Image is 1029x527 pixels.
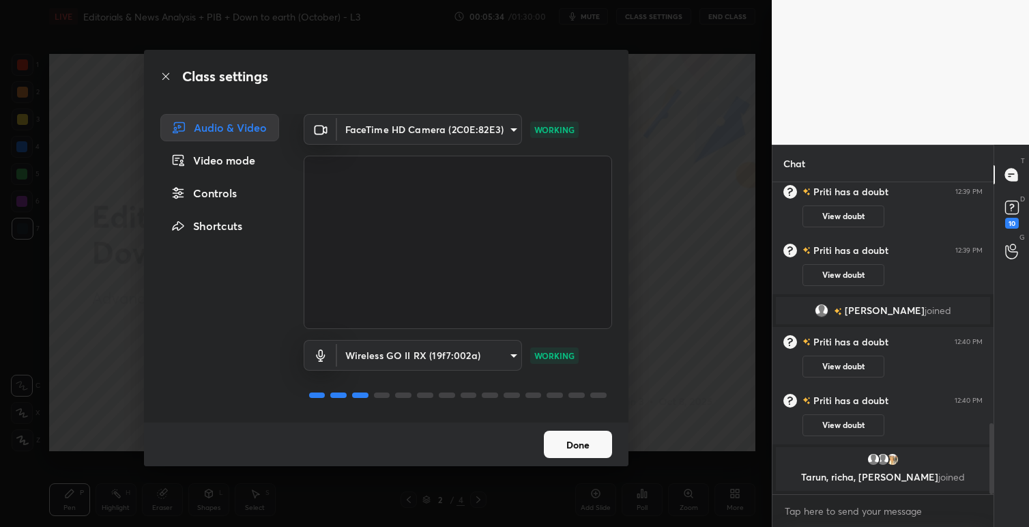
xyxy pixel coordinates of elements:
img: default.png [815,304,828,317]
p: D [1020,194,1025,204]
img: no-rating-badge.077c3623.svg [802,186,811,198]
span: has a doubt [832,244,888,257]
span: has a doubt [832,186,888,198]
img: no-rating-badge.077c3623.svg [802,244,811,257]
h6: Priti [811,395,832,407]
div: FaceTime HD Camera (2C0E:82E3) [337,114,522,145]
div: Shortcuts [160,212,279,240]
p: WORKING [534,350,575,362]
h6: Priti [811,244,832,257]
button: Done [544,431,612,458]
span: [PERSON_NAME] [845,305,925,316]
div: 12:40 PM [955,397,983,405]
p: Tarun, richa, [PERSON_NAME] [784,472,982,483]
span: has a doubt [832,395,888,407]
div: 12:40 PM [955,338,983,346]
span: joined [938,470,965,483]
img: no-rating-badge.077c3623.svg [834,308,842,315]
button: View doubt [802,205,884,227]
button: View doubt [802,356,884,378]
div: grid [772,182,994,494]
span: has a doubt [832,336,888,348]
img: default.png [876,453,890,466]
div: Controls [160,180,279,207]
div: 12:39 PM [955,246,983,255]
p: WORKING [534,124,575,136]
span: joined [925,305,951,316]
img: default.png [867,453,880,466]
div: 12:39 PM [955,188,983,196]
p: Chat [772,145,816,182]
h6: Priti [811,336,832,348]
p: T [1021,156,1025,166]
div: Video mode [160,147,279,174]
img: no-rating-badge.077c3623.svg [802,395,811,407]
button: View doubt [802,264,884,286]
div: 10 [1005,218,1019,229]
div: Audio & Video [160,114,279,141]
img: 073cced08011463f8570389367252e00.jpg [886,453,899,466]
div: FaceTime HD Camera (2C0E:82E3) [337,340,522,371]
button: View doubt [802,414,884,436]
p: G [1019,232,1025,242]
img: no-rating-badge.077c3623.svg [802,336,811,348]
h2: Class settings [182,66,268,87]
h6: Priti [811,186,832,198]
